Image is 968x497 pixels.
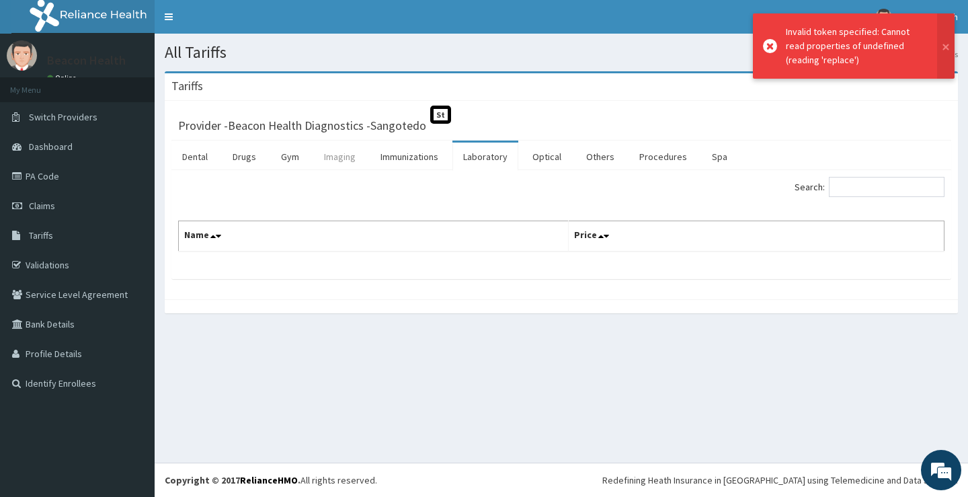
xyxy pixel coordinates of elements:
[29,200,55,212] span: Claims
[220,7,253,39] div: Minimize live chat window
[313,143,366,171] a: Imaging
[430,106,451,124] span: St
[47,73,79,83] a: Online
[78,157,186,293] span: We're online!
[165,44,958,61] h1: All Tariffs
[602,473,958,487] div: Redefining Heath Insurance in [GEOGRAPHIC_DATA] using Telemedicine and Data Science!
[29,229,53,241] span: Tariffs
[701,143,738,171] a: Spa
[25,67,54,101] img: d_794563401_company_1708531726252_794563401
[629,143,698,171] a: Procedures
[165,474,300,486] strong: Copyright © 2017 .
[452,143,518,171] a: Laboratory
[829,177,944,197] input: Search:
[29,141,73,153] span: Dashboard
[522,143,572,171] a: Optical
[900,11,958,23] span: Beacon Health
[795,177,944,197] label: Search:
[155,463,968,497] footer: All rights reserved.
[240,474,298,486] a: RelianceHMO
[222,143,267,171] a: Drugs
[786,25,924,67] div: Invalid token specified: Cannot read properties of undefined (reading 'replace')
[70,75,226,93] div: Chat with us now
[29,111,97,123] span: Switch Providers
[568,221,944,252] th: Price
[178,120,426,132] h3: Provider - Beacon Health Diagnostics -Sangotedo
[7,40,37,71] img: User Image
[171,143,218,171] a: Dental
[179,221,569,252] th: Name
[47,54,126,67] p: Beacon Health
[875,9,892,26] img: User Image
[370,143,449,171] a: Immunizations
[270,143,310,171] a: Gym
[171,80,203,92] h3: Tariffs
[575,143,625,171] a: Others
[7,344,256,391] textarea: Type your message and hit 'Enter'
